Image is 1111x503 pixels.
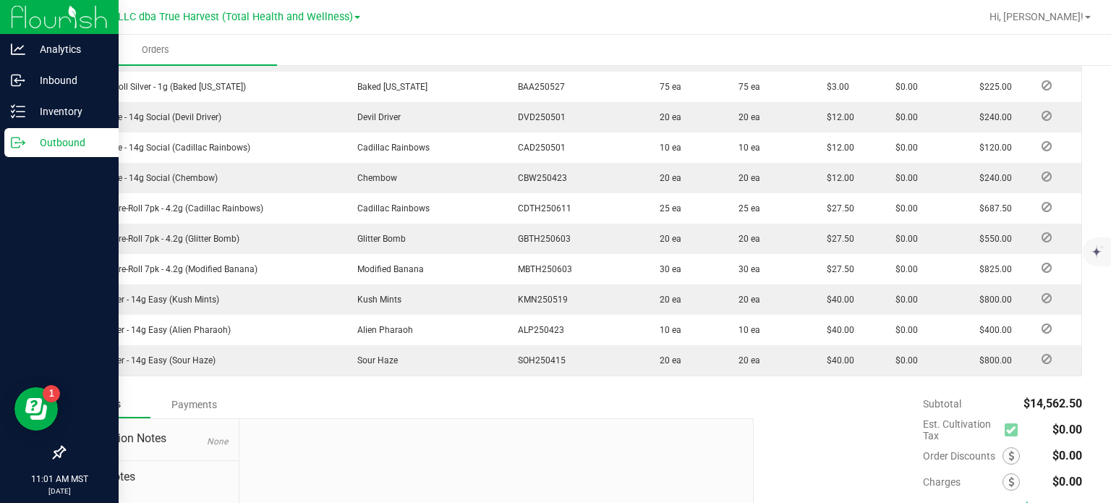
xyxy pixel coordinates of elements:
[820,295,854,305] span: $40.00
[25,72,112,89] p: Inbound
[74,234,239,244] span: SG - Inf. Pre-Roll 7pk - 4.2g (Glitter Bomb)
[888,173,918,183] span: $0.00
[1036,324,1057,333] span: Reject Inventory
[972,355,1012,365] span: $800.00
[74,82,246,92] span: SG - Pre-Roll Silver - 1g (Baked [US_STATE])
[1036,263,1057,272] span: Reject Inventory
[150,392,237,418] div: Payments
[7,486,112,496] p: [DATE]
[511,234,571,244] span: GBTH250603
[207,436,228,447] span: None
[652,112,681,122] span: 20 ea
[731,234,760,244] span: 20 ea
[74,203,263,214] span: SG - Inf. Pre-Roll 7pk - 4.2g (Cadillac Rainbows)
[731,82,760,92] span: 75 ea
[731,203,760,214] span: 25 ea
[14,387,58,431] iframe: Resource center
[350,264,424,274] span: Modified Banana
[731,295,760,305] span: 20 ea
[972,82,1012,92] span: $225.00
[1052,423,1082,436] span: $0.00
[511,295,568,305] span: KMN250519
[1036,355,1057,363] span: Reject Inventory
[75,430,228,447] span: Destination Notes
[731,143,760,153] span: 10 ea
[350,295,401,305] span: Kush Mints
[820,173,854,183] span: $12.00
[74,264,257,274] span: SG - Inf. Pre-Roll 7pk - 4.2g (Modified Banana)
[350,173,397,183] span: Chembow
[972,234,1012,244] span: $550.00
[1052,475,1082,489] span: $0.00
[1036,233,1057,242] span: Reject Inventory
[74,112,221,122] span: SG - Shake - 14g Social (Devil Driver)
[652,264,681,274] span: 30 ea
[25,41,112,58] p: Analytics
[43,385,60,402] iframe: Resource center unread badge
[923,476,1003,488] span: Charges
[74,173,218,183] span: SG - Shake - 14g Social (Chembow)
[122,43,189,56] span: Orders
[75,468,228,486] span: Order Notes
[350,325,413,335] span: Alien Pharaoh
[820,234,854,244] span: $27.50
[35,35,277,65] a: Orders
[972,173,1012,183] span: $240.00
[731,325,760,335] span: 10 ea
[888,82,918,92] span: $0.00
[42,11,353,23] span: DXR FINANCE 4 LLC dba True Harvest (Total Health and Wellness)
[1052,449,1082,462] span: $0.00
[652,295,681,305] span: 20 ea
[350,143,430,153] span: Cadillac Rainbows
[888,355,918,365] span: $0.00
[731,173,760,183] span: 20 ea
[652,173,681,183] span: 20 ea
[972,295,1012,305] span: $800.00
[350,203,430,214] span: Cadillac Rainbows
[731,112,760,122] span: 20 ea
[1036,111,1057,120] span: Reject Inventory
[731,355,760,365] span: 20 ea
[972,112,1012,122] span: $240.00
[888,203,918,214] span: $0.00
[820,355,854,365] span: $40.00
[652,82,681,92] span: 75 ea
[74,355,216,365] span: SG - Flower - 14g Easy (Sour Haze)
[1036,203,1057,211] span: Reject Inventory
[1005,420,1024,439] span: Calculate cultivation tax
[11,135,25,150] inline-svg: Outbound
[11,73,25,88] inline-svg: Inbound
[652,355,681,365] span: 20 ea
[1036,142,1057,151] span: Reject Inventory
[652,325,681,335] span: 10 ea
[888,325,918,335] span: $0.00
[820,264,854,274] span: $27.50
[74,295,219,305] span: SG - Flower - 14g Easy (Kush Mints)
[350,355,398,365] span: Sour Haze
[652,203,681,214] span: 25 ea
[888,264,918,274] span: $0.00
[511,325,564,335] span: ALP250423
[74,325,231,335] span: SG - Flower - 14g Easy (Alien Pharaoh)
[731,264,760,274] span: 30 ea
[511,143,566,153] span: CAD250501
[888,112,918,122] span: $0.00
[820,82,849,92] span: $3.00
[923,398,961,410] span: Subtotal
[350,82,427,92] span: Baked [US_STATE]
[652,234,681,244] span: 20 ea
[11,104,25,119] inline-svg: Inventory
[972,325,1012,335] span: $400.00
[1023,397,1082,410] span: $14,562.50
[989,11,1084,22] span: Hi, [PERSON_NAME]!
[972,143,1012,153] span: $120.00
[11,42,25,56] inline-svg: Analytics
[923,450,1003,462] span: Order Discounts
[923,418,999,441] span: Est. Cultivation Tax
[888,143,918,153] span: $0.00
[820,112,854,122] span: $12.00
[511,264,572,274] span: MBTH250603
[820,325,854,335] span: $40.00
[511,173,567,183] span: CBW250423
